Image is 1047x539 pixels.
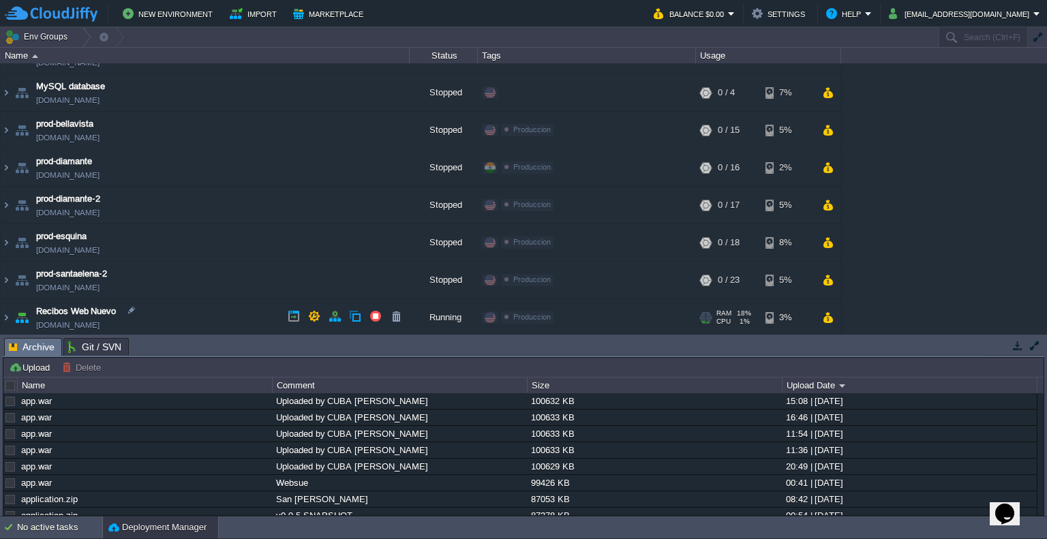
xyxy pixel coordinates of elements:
[479,48,695,63] div: Tags
[783,491,1036,507] div: 08:42 | [DATE]
[36,80,105,93] a: MySQL database
[21,412,52,422] a: app.war
[36,230,87,243] span: prod-esquina
[21,396,52,406] a: app.war
[737,309,751,318] span: 18%
[21,510,78,521] a: application.zip
[783,459,1036,474] div: 20:49 | [DATE]
[273,491,526,507] div: San [PERSON_NAME]
[293,5,367,22] button: Marketplace
[21,429,52,439] a: app.war
[230,5,281,22] button: Import
[718,149,740,186] div: 0 / 16
[697,48,840,63] div: Usage
[21,461,52,472] a: app.war
[716,318,731,326] span: CPU
[108,521,207,534] button: Deployment Manager
[1,299,12,336] img: AMDAwAAAACH5BAEAAAAALAAAAAABAAEAAAICRAEAOw==
[36,117,93,131] a: prod-bellavista
[826,5,865,22] button: Help
[12,299,31,336] img: AMDAwAAAACH5BAEAAAAALAAAAAABAAEAAAICRAEAOw==
[273,475,526,491] div: Websue
[273,378,527,393] div: Comment
[765,224,810,261] div: 8%
[36,267,107,281] a: prod-santaelena-2
[718,224,740,261] div: 0 / 18
[9,361,54,373] button: Upload
[36,155,92,168] a: prod-diamante
[62,361,105,373] button: Delete
[410,149,478,186] div: Stopped
[410,187,478,224] div: Stopped
[513,238,551,246] span: Produccion
[513,313,551,321] span: Produccion
[783,442,1036,458] div: 11:36 | [DATE]
[654,5,728,22] button: Balance $0.00
[1,149,12,186] img: AMDAwAAAACH5BAEAAAAALAAAAAABAAEAAAICRAEAOw==
[1,48,409,63] div: Name
[990,484,1033,525] iframe: chat widget
[1,262,12,298] img: AMDAwAAAACH5BAEAAAAALAAAAAABAAEAAAICRAEAOw==
[513,125,551,134] span: Produccion
[410,299,478,336] div: Running
[273,508,526,523] div: v0.0.5-SNAPSHOT
[36,305,116,318] a: Recibos Web Nuevo
[12,74,31,111] img: AMDAwAAAACH5BAEAAAAALAAAAAABAAEAAAICRAEAOw==
[1,112,12,149] img: AMDAwAAAACH5BAEAAAAALAAAAAABAAEAAAICRAEAOw==
[5,5,97,22] img: CloudJiffy
[716,309,731,318] span: RAM
[513,163,551,171] span: Produccion
[718,112,740,149] div: 0 / 15
[36,192,100,206] a: prod-diamante-2
[410,262,478,298] div: Stopped
[718,187,740,224] div: 0 / 17
[12,187,31,224] img: AMDAwAAAACH5BAEAAAAALAAAAAABAAEAAAICRAEAOw==
[528,378,782,393] div: Size
[528,393,781,409] div: 100632 KB
[528,442,781,458] div: 100633 KB
[513,200,551,209] span: Produccion
[783,410,1036,425] div: 16:46 | [DATE]
[18,378,272,393] div: Name
[273,459,526,474] div: Uploaded by CUBA [PERSON_NAME]
[410,48,477,63] div: Status
[736,318,750,326] span: 1%
[783,426,1036,442] div: 11:54 | [DATE]
[528,475,781,491] div: 99426 KB
[12,112,31,149] img: AMDAwAAAACH5BAEAAAAALAAAAAABAAEAAAICRAEAOw==
[752,5,809,22] button: Settings
[12,224,31,261] img: AMDAwAAAACH5BAEAAAAALAAAAAABAAEAAAICRAEAOw==
[273,442,526,458] div: Uploaded by CUBA [PERSON_NAME]
[528,508,781,523] div: 87378 KB
[718,262,740,298] div: 0 / 23
[718,74,735,111] div: 0 / 4
[783,378,1037,393] div: Upload Date
[889,5,1033,22] button: [EMAIL_ADDRESS][DOMAIN_NAME]
[21,445,52,455] a: app.war
[410,224,478,261] div: Stopped
[528,426,781,442] div: 100633 KB
[12,262,31,298] img: AMDAwAAAACH5BAEAAAAALAAAAAABAAEAAAICRAEAOw==
[36,93,100,107] span: [DOMAIN_NAME]
[765,187,810,224] div: 5%
[123,5,217,22] button: New Environment
[783,393,1036,409] div: 15:08 | [DATE]
[513,275,551,283] span: Produccion
[765,74,810,111] div: 7%
[12,149,31,186] img: AMDAwAAAACH5BAEAAAAALAAAAAABAAEAAAICRAEAOw==
[765,149,810,186] div: 2%
[273,426,526,442] div: Uploaded by CUBA [PERSON_NAME]
[36,281,100,294] a: [DOMAIN_NAME]
[410,112,478,149] div: Stopped
[36,206,100,219] a: [DOMAIN_NAME]
[21,494,78,504] a: application.zip
[1,224,12,261] img: AMDAwAAAACH5BAEAAAAALAAAAAABAAEAAAICRAEAOw==
[1,187,12,224] img: AMDAwAAAACH5BAEAAAAALAAAAAABAAEAAAICRAEAOw==
[1,74,12,111] img: AMDAwAAAACH5BAEAAAAALAAAAAABAAEAAAICRAEAOw==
